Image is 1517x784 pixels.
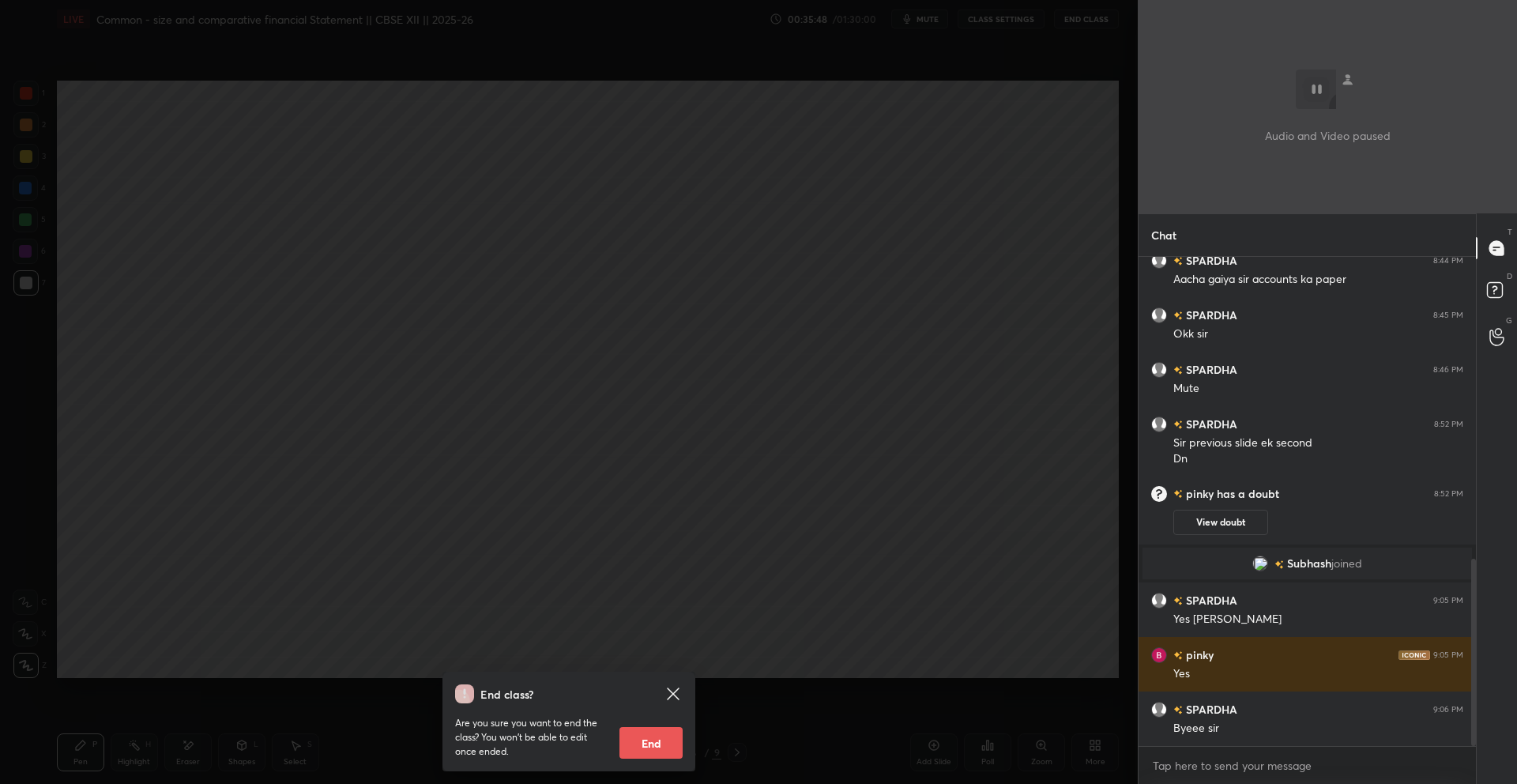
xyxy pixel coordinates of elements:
img: no-rating-badge.077c3623.svg [1173,597,1183,605]
div: Aacha gaiya sir accounts ka paper [1173,272,1463,288]
div: 8:52 PM [1434,420,1463,429]
img: no-rating-badge.077c3623.svg [1173,651,1183,660]
img: no-rating-badge.077c3623.svg [1173,487,1183,501]
div: 9:05 PM [1433,650,1463,660]
div: Dn [1173,451,1463,467]
span: Subhash [1287,557,1331,570]
p: Chat [1139,214,1189,256]
img: no-rating-badge.077c3623.svg [1173,420,1183,429]
h6: SPARDHA [1183,592,1237,609]
img: no-rating-badge.077c3623.svg [1173,706,1183,714]
img: no-rating-badge.077c3623.svg [1274,560,1284,569]
p: G [1506,315,1512,326]
img: default.png [1151,362,1167,378]
div: Yes [1173,666,1463,682]
img: no-rating-badge.077c3623.svg [1173,366,1183,375]
h6: pinky [1183,487,1214,501]
img: default.png [1151,253,1167,269]
div: 8:52 PM [1434,489,1463,499]
button: View doubt [1173,510,1268,535]
h6: SPARDHA [1183,361,1237,378]
div: 9:05 PM [1433,596,1463,605]
img: no-rating-badge.077c3623.svg [1173,311,1183,320]
img: default.png [1151,593,1167,609]
button: End [619,727,683,759]
img: default.png [1151,307,1167,323]
img: iconic-dark.1390631f.png [1398,650,1430,660]
div: Mute [1173,381,1463,397]
img: no-rating-badge.077c3623.svg [1173,257,1183,266]
img: 3 [1252,556,1268,571]
img: 115ca12229214289b7982c18c73b8d06.58488724_3 [1151,647,1167,663]
div: 8:46 PM [1433,365,1463,375]
div: 8:45 PM [1433,311,1463,320]
span: has a doubt [1214,487,1279,501]
h6: SPARDHA [1183,307,1237,323]
p: Audio and Video paused [1265,127,1391,144]
h4: End class? [480,686,533,703]
p: Are you sure you want to end the class? You won’t be able to edit once ended. [455,716,607,759]
span: joined [1331,557,1362,570]
div: 9:06 PM [1433,705,1463,714]
p: D [1507,270,1512,282]
img: default.png [1151,702,1167,718]
div: Byeee sir [1173,721,1463,737]
h6: SPARDHA [1183,701,1237,718]
img: default.png [1151,416,1167,432]
h6: SPARDHA [1183,252,1237,269]
p: T [1508,226,1512,238]
div: grid [1139,257,1476,746]
h6: pinky [1183,646,1214,663]
div: Okk sir [1173,326,1463,342]
div: 8:44 PM [1433,256,1463,266]
div: Yes [PERSON_NAME] [1173,612,1463,628]
div: Sir previous slide ek second [1173,435,1463,451]
h6: SPARDHA [1183,416,1237,432]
